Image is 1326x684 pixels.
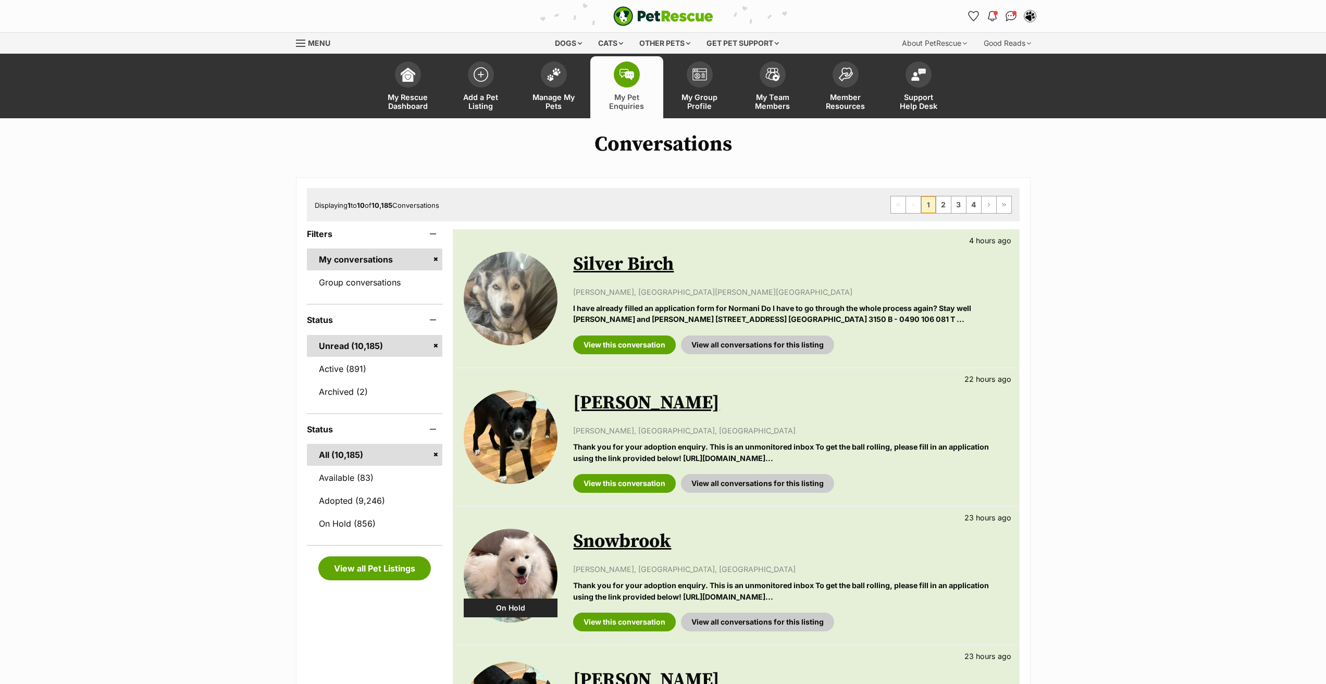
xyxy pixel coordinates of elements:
[401,67,415,82] img: dashboard-icon-eb2f2d2d3e046f16d808141f083e7271f6b2e854fb5c12c21221c1fb7104beca.svg
[1025,11,1035,21] img: Lynda Smith profile pic
[318,556,431,580] a: View all Pet Listings
[573,564,1008,575] p: [PERSON_NAME], [GEOGRAPHIC_DATA], [GEOGRAPHIC_DATA]
[895,33,974,54] div: About PetRescue
[681,613,834,631] a: View all conversations for this listing
[619,69,634,80] img: pet-enquiries-icon-7e3ad2cf08bfb03b45e93fb7055b45f3efa6380592205ae92323e6603595dc1f.svg
[895,93,942,110] span: Support Help Desk
[348,201,351,209] strong: 1
[464,599,557,617] div: On Hold
[882,56,955,118] a: Support Help Desk
[921,196,936,213] span: Page 1
[809,56,882,118] a: Member Resources
[357,201,365,209] strong: 10
[573,580,1008,602] p: Thank you for your adoption enquiry. This is an unmonitored inbox To get the ball rolling, please...
[573,335,676,354] a: View this conversation
[573,425,1008,436] p: [PERSON_NAME], [GEOGRAPHIC_DATA], [GEOGRAPHIC_DATA]
[951,196,966,213] a: Page 3
[984,8,1001,24] button: Notifications
[307,315,443,325] header: Status
[964,512,1011,523] p: 23 hours ago
[548,33,589,54] div: Dogs
[464,529,557,623] img: Snowbrook
[1003,8,1020,24] a: Conversations
[307,358,443,380] a: Active (891)
[681,474,834,493] a: View all conversations for this listing
[307,467,443,489] a: Available (83)
[573,303,1008,325] p: I have already filled an application form for Normani Do I have to go through the whole process a...
[307,425,443,434] header: Status
[464,390,557,484] img: Jessie Rose
[385,93,431,110] span: My Rescue Dashboard
[573,441,1008,464] p: Thank you for your adoption enquiry. This is an unmonitored inbox To get the ball rolling, please...
[613,6,713,26] a: PetRescue
[464,252,557,345] img: Silver Birch
[765,68,780,81] img: team-members-icon-5396bd8760b3fe7c0b43da4ab00e1e3bb1a5d9ba89233759b79545d2d3fc5d0d.svg
[749,93,796,110] span: My Team Members
[676,93,723,110] span: My Group Profile
[965,8,982,24] a: Favourites
[307,513,443,534] a: On Hold (856)
[307,229,443,239] header: Filters
[307,381,443,403] a: Archived (2)
[982,196,996,213] a: Next page
[307,271,443,293] a: Group conversations
[573,253,674,276] a: Silver Birch
[517,56,590,118] a: Manage My Pets
[969,235,1011,246] p: 4 hours ago
[997,196,1011,213] a: Last page
[663,56,736,118] a: My Group Profile
[307,335,443,357] a: Unread (10,185)
[911,68,926,81] img: help-desk-icon-fdf02630f3aa405de69fd3d07c3f3aa587a6932b1a1747fa1d2bba05be0121f9.svg
[906,196,921,213] span: Previous page
[307,444,443,466] a: All (10,185)
[308,39,330,47] span: Menu
[1022,8,1038,24] button: My account
[613,6,713,26] img: logo-e224e6f780fb5917bec1dbf3a21bbac754714ae5b6737aabdf751b685950b380.svg
[976,33,1038,54] div: Good Reads
[474,67,488,82] img: add-pet-listing-icon-0afa8454b4691262ce3f59096e99ab1cd57d4a30225e0717b998d2c9b9846f56.svg
[444,56,517,118] a: Add a Pet Listing
[371,56,444,118] a: My Rescue Dashboard
[603,93,650,110] span: My Pet Enquiries
[736,56,809,118] a: My Team Members
[573,613,676,631] a: View this conversation
[573,474,676,493] a: View this conversation
[1006,11,1017,21] img: chat-41dd97257d64d25036548639549fe6c8038ab92f7586957e7f3b1b290dea8141.svg
[547,68,561,81] img: manage-my-pets-icon-02211641906a0b7f246fdf0571729dbe1e7629f14944591b6c1af311fb30b64b.svg
[632,33,698,54] div: Other pets
[307,248,443,270] a: My conversations
[692,68,707,81] img: group-profile-icon-3fa3cf56718a62981997c0bc7e787c4b2cf8bcc04b72c1350f741eb67cf2f40e.svg
[573,391,720,415] a: [PERSON_NAME]
[988,11,996,21] img: notifications-46538b983faf8c2785f20acdc204bb7945ddae34d4c08c2a6579f10ce5e182be.svg
[838,67,853,81] img: member-resources-icon-8e73f808a243e03378d46382f2149f9095a855e16c252ad45f914b54edf8863c.svg
[891,196,906,213] span: First page
[966,196,981,213] a: Page 4
[307,490,443,512] a: Adopted (9,246)
[315,201,439,209] span: Displaying to of Conversations
[822,93,869,110] span: Member Resources
[371,201,392,209] strong: 10,185
[457,93,504,110] span: Add a Pet Listing
[573,287,1008,297] p: [PERSON_NAME], [GEOGRAPHIC_DATA][PERSON_NAME][GEOGRAPHIC_DATA]
[890,196,1012,214] nav: Pagination
[590,56,663,118] a: My Pet Enquiries
[965,8,1038,24] ul: Account quick links
[591,33,630,54] div: Cats
[699,33,786,54] div: Get pet support
[296,33,338,52] a: Menu
[573,530,671,553] a: Snowbrook
[530,93,577,110] span: Manage My Pets
[964,651,1011,662] p: 23 hours ago
[681,335,834,354] a: View all conversations for this listing
[964,374,1011,384] p: 22 hours ago
[936,196,951,213] a: Page 2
